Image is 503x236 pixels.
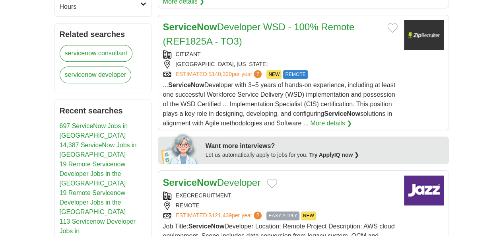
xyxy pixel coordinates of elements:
a: servicenow developer [60,66,132,83]
h2: Recent searches [60,105,146,117]
span: NEW [301,211,316,220]
strong: ServiceNow [188,223,225,230]
div: CITIZANT [163,50,398,59]
strong: ServiceNow [324,110,360,117]
a: ESTIMATED:$121,439per year? [176,211,264,220]
a: 697 ServiceNow Jobs in [GEOGRAPHIC_DATA] [60,123,128,139]
h2: Related searches [60,28,146,40]
span: EASY APPLY [266,211,299,220]
a: 19 Remote Servicenow Developer Jobs in the [GEOGRAPHIC_DATA] [60,189,126,215]
span: $140,320 [208,71,231,77]
a: 14,387 ServiceNow Jobs in [GEOGRAPHIC_DATA] [60,142,137,158]
div: REMOTE [163,201,398,210]
a: servicenow consultant [60,45,132,62]
button: Add to favorite jobs [267,179,277,188]
span: NEW [266,70,282,79]
span: ? [254,211,262,219]
span: ? [254,70,262,78]
button: Add to favorite jobs [387,23,398,33]
a: 19 Remote Servicenow Developer Jobs in the [GEOGRAPHIC_DATA] [60,161,126,187]
div: [GEOGRAPHIC_DATA], [US_STATE] [163,60,398,68]
strong: ServiceNow [168,82,204,88]
div: Let us automatically apply to jobs for you. [206,151,444,159]
div: Want more interviews? [206,141,444,151]
a: ServiceNowDeveloper WSD - 100% Remote (REF1825A - TO3) [163,21,355,47]
a: ServiceNowDeveloper [163,177,260,188]
img: Company logo [404,176,444,205]
div: EXECRECRUITMENT [163,191,398,200]
a: Try ApplyIQ now ❯ [309,152,359,158]
span: ... Developer with 3–5 years of hands-on experience, including at least one successful Workforce ... [163,82,395,127]
span: $121,439 [208,212,231,218]
a: More details ❯ [310,119,352,128]
h2: Hours [60,2,140,12]
a: ESTIMATED:$140,320per year? [176,70,264,79]
strong: ServiceNow [163,177,217,188]
strong: ServiceNow [163,21,217,32]
span: REMOTE [283,70,307,79]
img: apply-iq-scientist.png [161,132,200,164]
img: Company logo [404,20,444,50]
